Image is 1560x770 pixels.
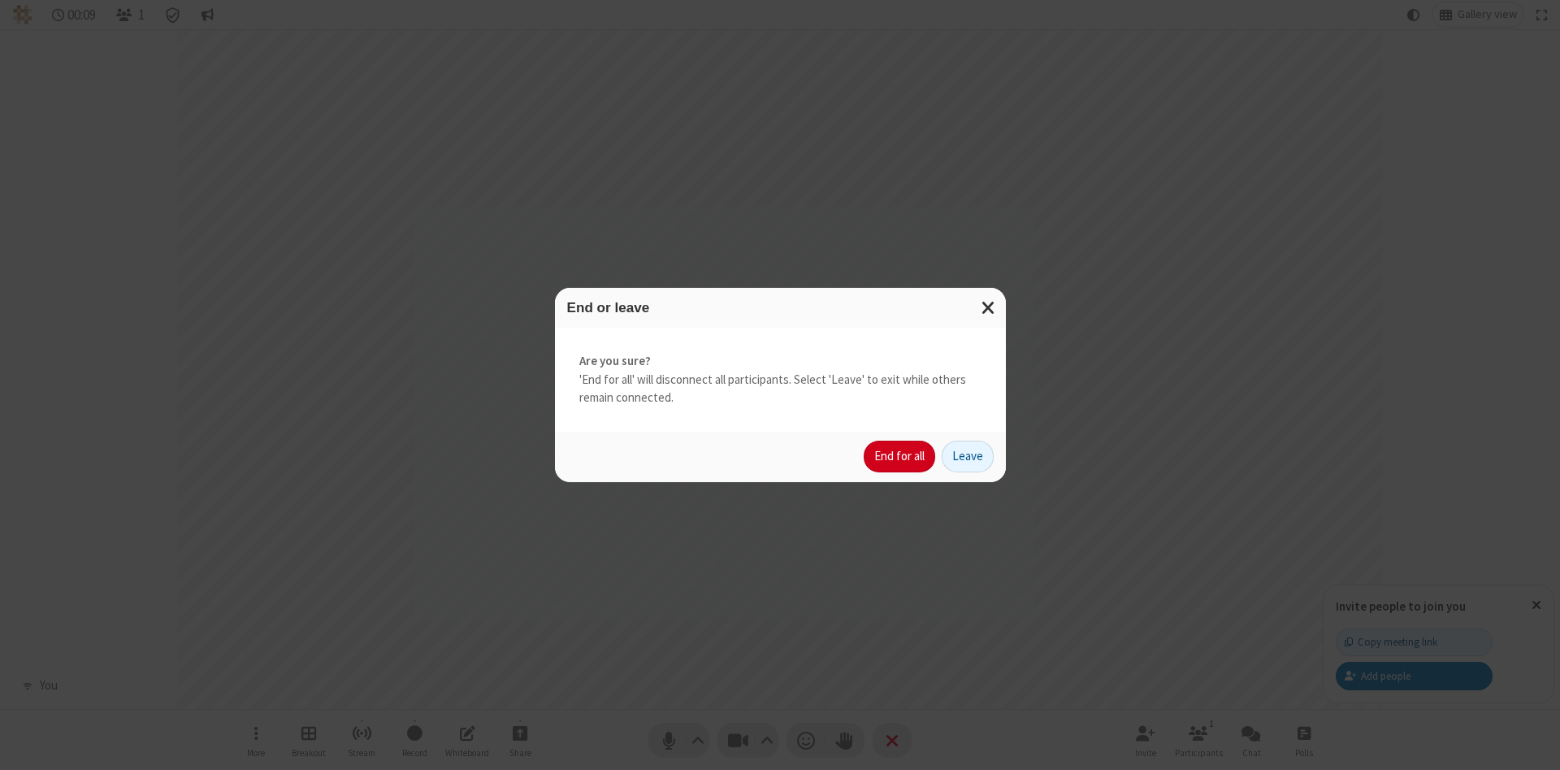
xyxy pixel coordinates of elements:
div: 'End for all' will disconnect all participants. Select 'Leave' to exit while others remain connec... [555,328,1006,432]
button: Leave [942,441,994,473]
button: End for all [864,441,935,473]
strong: Are you sure? [579,352,981,371]
button: Close modal [972,288,1006,328]
h3: End or leave [567,300,994,315]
